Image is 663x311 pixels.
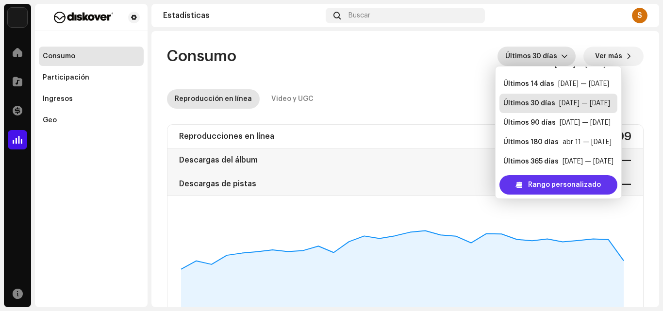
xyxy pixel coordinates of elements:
img: 297a105e-aa6c-4183-9ff4-27133c00f2e2 [8,8,27,27]
div: dropdown trigger [561,47,568,66]
div: [DATE] — [DATE] [560,118,611,128]
div: [DATE] — [DATE] [563,157,613,166]
re-m-nav-item: Consumo [39,47,144,66]
ul: Option List [496,51,621,175]
li: Últimos 365 días [499,152,617,171]
div: Descargas del álbum [179,152,258,168]
div: Video y UGC [271,89,314,109]
div: S [632,8,647,23]
div: Últimos 365 días [503,157,559,166]
div: Consumo [43,52,75,60]
div: Descargas de pistas [179,176,256,192]
li: Últimos 14 días [499,74,617,94]
div: abr 11 — [DATE] [563,137,612,147]
div: Últimos 30 días [503,98,555,108]
div: Últimos 180 días [503,137,559,147]
div: Estadísticas [163,12,322,19]
div: Reproducción en línea [175,89,252,109]
span: Rango personalizado [528,175,601,195]
div: [DATE] — [DATE] [559,98,610,108]
div: — [621,152,631,168]
div: Ingresos [43,95,73,103]
div: Últimos 90 días [503,118,556,128]
div: Reproducciones en línea [179,129,274,144]
re-m-nav-item: Participación [39,68,144,87]
span: Buscar [348,12,370,19]
li: Últimos 180 días [499,132,617,152]
button: Ver más [583,47,644,66]
re-m-nav-item: Ingresos [39,89,144,109]
div: — [621,176,631,192]
div: [DATE] — [DATE] [558,79,609,89]
img: f29a3560-dd48-4e38-b32b-c7dc0a486f0f [43,12,124,23]
div: Últimos 14 días [503,79,554,89]
span: Consumo [167,47,236,66]
li: Últimos 90 días [499,113,617,132]
span: Ver más [595,47,622,66]
li: Últimos 30 días [499,94,617,113]
span: Últimos 30 días [505,47,561,66]
div: Participación [43,74,89,82]
div: Geo [43,116,57,124]
re-m-nav-item: Geo [39,111,144,130]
